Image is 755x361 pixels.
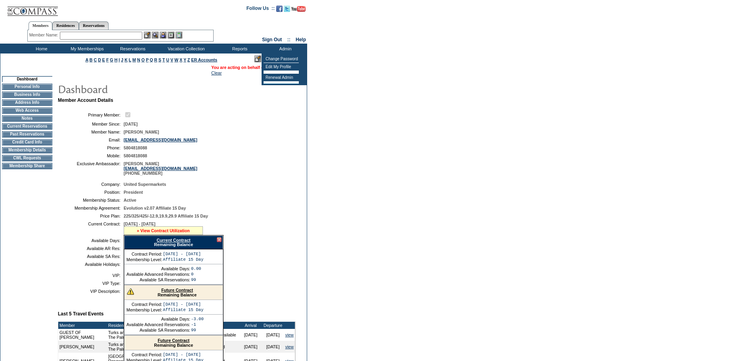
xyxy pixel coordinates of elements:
[132,57,136,62] a: M
[163,252,203,256] td: [DATE] - [DATE]
[126,302,162,307] td: Contract Period:
[61,222,120,235] td: Current Contract:
[127,288,134,295] img: There are insufficient days and/or tokens to cover this reservation
[191,317,204,321] td: -3.00
[163,352,203,357] td: [DATE] - [DATE]
[124,145,147,150] span: 5804818088
[57,81,216,97] img: pgTtlDashboard.gif
[61,289,120,294] td: VIP Description:
[284,8,290,13] a: Follow us on Twitter
[107,322,205,329] td: Residence
[124,57,128,62] a: K
[29,32,60,38] div: Member Name:
[240,322,262,329] td: Arrival
[137,57,140,62] a: N
[216,44,262,53] td: Reports
[170,57,173,62] a: V
[264,74,299,82] td: Renewal Admin
[2,163,52,169] td: Membership Share
[124,153,147,158] span: 5804818088
[124,130,159,134] span: [PERSON_NAME]
[2,123,52,130] td: Current Reservations
[115,57,118,62] a: H
[124,206,186,210] span: Evolution v2.07 Affiliate 15 Day
[160,32,166,38] img: Impersonate
[154,57,157,62] a: R
[262,37,282,42] a: Sign Out
[124,285,223,300] div: Remaining Balance
[284,6,290,12] img: Follow us on Twitter
[119,57,120,62] a: I
[159,57,161,62] a: S
[98,57,101,62] a: D
[94,57,97,62] a: C
[163,308,203,312] td: Affiliate 15 Day
[124,166,197,171] a: [EMAIL_ADDRESS][DOMAIN_NAME]
[2,139,52,145] td: Credit Card Info
[262,322,284,329] td: Departure
[124,122,138,126] span: [DATE]
[63,44,109,53] td: My Memberships
[61,138,120,142] td: Email:
[61,246,120,251] td: Available AR Res:
[61,254,120,259] td: Available SA Res:
[124,235,223,249] div: Remaining Balance
[90,57,93,62] a: B
[191,57,217,62] a: ER Accounts
[2,131,52,138] td: Past Reservations
[121,57,123,62] a: J
[2,155,52,161] td: CWL Requests
[61,214,120,218] td: Price Plan:
[124,198,136,202] span: Active
[191,266,201,271] td: 0.00
[126,272,190,277] td: Available Advanced Reservations:
[61,161,120,176] td: Exclusive Ambassador:
[161,288,193,292] a: Future Contract
[2,115,52,122] td: Notes
[183,57,186,62] a: Y
[126,308,162,312] td: Membership Level:
[285,344,294,349] a: view
[137,228,190,233] a: » View Contract Utilization
[106,57,109,62] a: F
[264,55,299,63] td: Change Password
[285,332,294,337] a: view
[211,65,302,70] span: You are acting on behalf of:
[144,32,151,38] img: b_edit.gif
[191,322,204,327] td: -1
[124,161,197,176] span: [PERSON_NAME] [PHONE_NUMBER]
[296,37,306,42] a: Help
[61,273,120,278] td: VIP:
[61,206,120,210] td: Membership Agreement:
[174,57,178,62] a: W
[29,21,53,30] a: Members
[124,336,223,350] div: Remaining Balance
[58,329,107,341] td: GUEST OF [PERSON_NAME]
[247,5,275,14] td: Follow Us ::
[2,107,52,114] td: Web Access
[86,57,88,62] a: A
[61,153,120,158] td: Mobile:
[240,341,262,353] td: [DATE]
[126,328,190,332] td: Available SA Reservations:
[191,277,201,282] td: 99
[276,6,283,12] img: Become our fan on Facebook
[61,262,120,267] td: Available Holidays:
[58,97,113,103] b: Member Account Details
[109,44,155,53] td: Reservations
[126,322,190,327] td: Available Advanced Reservations:
[264,63,299,71] td: Edit My Profile
[2,92,52,98] td: Business Info
[163,257,203,262] td: Affiliate 15 Day
[176,32,182,38] img: b_calculator.gif
[262,329,284,341] td: [DATE]
[61,145,120,150] td: Phone:
[58,322,107,329] td: Member
[254,55,261,62] img: Edit Mode
[187,57,190,62] a: Z
[146,57,149,62] a: P
[61,122,120,126] td: Member Since:
[61,182,120,187] td: Company:
[291,8,306,13] a: Subscribe to our YouTube Channel
[124,222,155,226] span: [DATE] - [DATE]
